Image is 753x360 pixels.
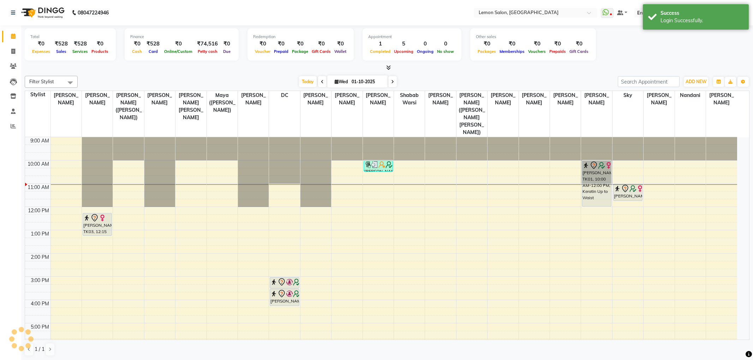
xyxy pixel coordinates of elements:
div: ₹0 [130,40,144,48]
div: 0 [415,40,435,48]
span: Gift Cards [310,49,333,54]
div: ₹0 [30,40,52,48]
div: [PERSON_NAME], TK01, 11:00 AM-11:45 AM, Aroma Pedicure [614,184,642,201]
span: [PERSON_NAME] [425,91,456,107]
span: Card [147,49,160,54]
span: Filter Stylist [29,79,54,84]
span: [PERSON_NAME] [581,91,612,107]
span: [PERSON_NAME] [51,91,82,107]
div: 2:00 PM [29,254,50,261]
div: Redemption [253,34,348,40]
div: ₹0 [310,40,333,48]
div: 1 [368,40,392,48]
div: ₹0 [568,40,590,48]
span: Expenses [30,49,52,54]
span: [PERSON_NAME] [550,91,581,107]
div: 1:00 PM [29,230,50,238]
span: Vouchers [526,49,548,54]
span: Sky [612,91,643,100]
span: Packages [476,49,498,54]
div: 5:00 PM [29,323,50,331]
span: Gift Cards [568,49,590,54]
span: Prepaids [548,49,568,54]
div: Appointment [368,34,456,40]
span: Completed [368,49,392,54]
span: Ongoing [415,49,435,54]
span: Today [299,76,317,87]
span: Online/Custom [162,49,194,54]
span: DC [269,91,300,100]
div: ₹528 [144,40,162,48]
div: ₹0 [526,40,548,48]
div: 9:00 AM [29,137,50,145]
span: [PERSON_NAME] [238,91,269,107]
div: ₹0 [290,40,310,48]
div: 11:00 AM [26,184,50,191]
span: [PERSON_NAME] [82,91,113,107]
span: Upcoming [392,49,415,54]
img: logo [18,3,66,23]
div: ₹0 [333,40,348,48]
span: Products [90,49,110,54]
span: Wed [333,79,349,84]
span: Memberships [498,49,526,54]
span: Maya ([PERSON_NAME]) [207,91,238,115]
div: [PERSON_NAME], TK01, 10:00 AM-12:00 PM, Keratin Up to Waist [582,161,611,206]
span: [PERSON_NAME] [519,91,550,107]
span: [PERSON_NAME] [144,91,175,107]
b: 08047224946 [78,3,109,23]
button: ADD NEW [684,77,708,87]
div: 3:00 PM [29,277,50,284]
div: ₹528 [71,40,90,48]
div: 5 [392,40,415,48]
div: [PERSON_NAME], TK04, 10:00 AM-10:30 AM, Loreal Absolut Wash Below Shoulder (₹660) [364,161,393,171]
div: ₹0 [272,40,290,48]
span: Package [290,49,310,54]
div: ₹0 [221,40,233,48]
span: [PERSON_NAME] [644,91,674,107]
span: Shabab Warsi [394,91,425,107]
span: [PERSON_NAME] ([PERSON_NAME]) [113,91,144,122]
div: 12:00 PM [26,207,50,214]
span: [PERSON_NAME] [363,91,394,107]
div: Finance [130,34,233,40]
input: 2025-10-01 [349,77,385,87]
span: Petty cash [196,49,219,54]
span: [PERSON_NAME] [706,91,737,107]
input: Search Appointment [618,76,680,87]
span: Voucher [253,49,272,54]
span: 1 / 1 [35,346,44,353]
span: [PERSON_NAME] [300,91,331,107]
div: ₹0 [90,40,110,48]
div: ₹0 [548,40,568,48]
span: Prepaid [272,49,290,54]
div: Login Successfully. [661,17,743,24]
div: Success [661,10,743,17]
span: No show [435,49,456,54]
span: ADD NEW [686,79,706,84]
div: ₹0 [476,40,498,48]
span: [PERSON_NAME] ([PERSON_NAME] [PERSON_NAME]) [456,91,487,137]
div: 4:00 PM [29,300,50,307]
div: Total [30,34,110,40]
div: ₹74,516 [194,40,221,48]
span: Wallet [333,49,348,54]
div: 0 [435,40,456,48]
span: [PERSON_NAME] [PERSON_NAME] [175,91,206,122]
div: Stylist [25,91,50,98]
div: [PERSON_NAME], TK03, 12:15 PM-01:15 PM, L'oreal Hair Spa Up to Shoulder [83,213,112,236]
div: [PERSON_NAME], TK02, 03:30 PM-04:15 PM, Spa Pedicure [270,289,299,306]
span: Services [71,49,90,54]
div: ₹0 [498,40,526,48]
span: Nandani [675,91,706,100]
span: Due [221,49,232,54]
span: [PERSON_NAME] [488,91,518,107]
div: ₹0 [253,40,272,48]
div: [PERSON_NAME], TK02, 03:00 PM-03:30 PM, Moroccon Oil Head Massage [270,277,299,288]
div: ₹528 [52,40,71,48]
span: [PERSON_NAME] [331,91,362,107]
span: Cash [130,49,144,54]
div: Other sales [476,34,590,40]
div: ₹0 [162,40,194,48]
div: 10:00 AM [26,160,50,168]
